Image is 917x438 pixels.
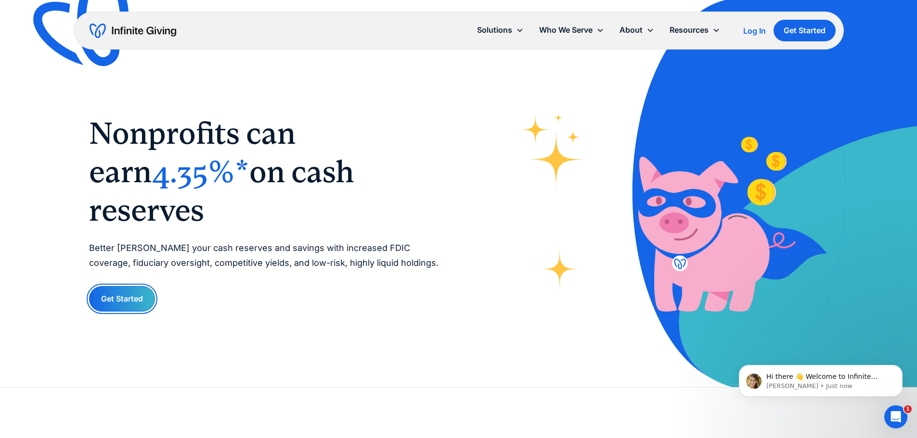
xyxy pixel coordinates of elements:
[612,20,662,40] div: About
[89,115,296,189] span: Nonprofits can earn
[743,27,766,35] div: Log In
[884,405,907,428] iframe: Intercom live chat
[531,20,612,40] div: Who We Serve
[662,20,728,40] div: Resources
[477,24,512,37] div: Solutions
[152,154,249,189] span: 4.35%*
[670,24,709,37] div: Resources
[904,405,912,413] span: 1
[724,345,917,412] iframe: Intercom notifications message
[89,241,439,270] p: Better [PERSON_NAME] your cash reserves and savings with increased FDIC coverage, fiduciary overs...
[89,114,439,229] h1: ‍ ‍
[89,286,155,312] a: Get Started
[743,25,766,37] a: Log In
[539,24,593,37] div: Who We Serve
[620,24,643,37] div: About
[469,20,531,40] div: Solutions
[774,20,836,41] a: Get Started
[90,23,176,38] a: home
